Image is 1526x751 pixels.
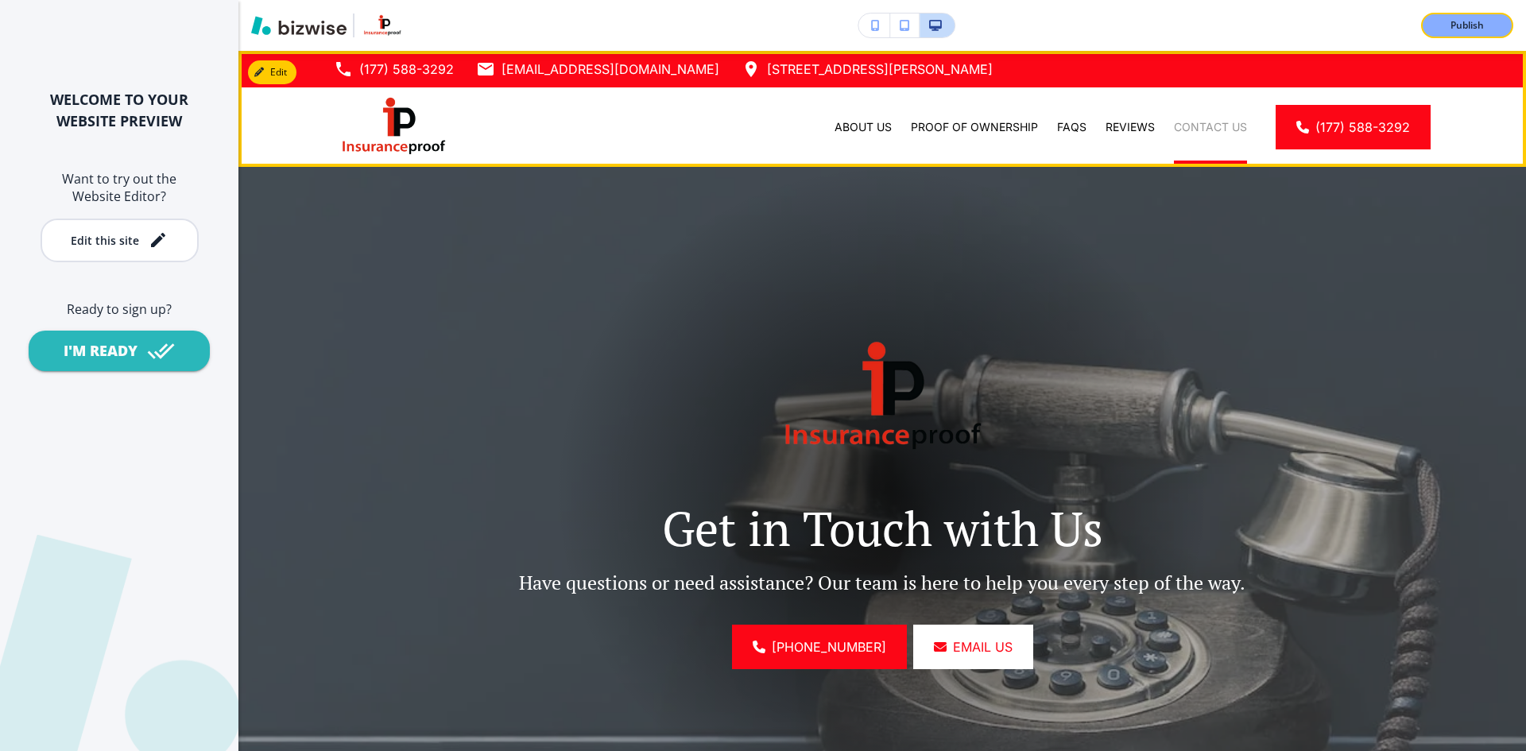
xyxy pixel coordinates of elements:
a: (177) 588-3292 [334,57,454,81]
p: Get in Touch with Us [424,500,1340,556]
p: Proof of Ownership [911,119,1038,135]
h6: Ready to sign up? [25,300,213,318]
h6: Want to try out the Website Editor? [25,170,213,206]
span: email us [953,637,1013,656]
p: About Us [835,119,892,135]
div: Edit this site [71,234,139,246]
button: Publish [1421,13,1513,38]
p: [EMAIL_ADDRESS][DOMAIN_NAME] [502,57,719,81]
a: [PHONE_NUMBER] [732,625,907,669]
img: Bizwise Logo [251,16,347,35]
span: (177) 588-3292 [1315,118,1410,137]
a: [STREET_ADDRESS][PERSON_NAME] [742,57,993,81]
img: Your Logo [361,14,404,37]
p: Reviews [1106,119,1155,135]
a: (177) 588-3292 [1276,105,1431,149]
p: Contact Us [1174,119,1247,135]
img: Hero Logo [763,317,1001,476]
span: [PHONE_NUMBER] [772,637,886,656]
button: Edit this site [41,219,199,262]
p: FAQs [1057,119,1086,135]
p: Have questions or need assistance? Our team is here to help you every step of the way. [424,571,1340,594]
img: Insurance Proof [334,93,453,160]
p: [STREET_ADDRESS][PERSON_NAME] [767,57,993,81]
h2: WELCOME TO YOUR WEBSITE PREVIEW [25,89,213,132]
p: (177) 588-3292 [359,57,454,81]
button: I'M READY [29,331,210,371]
p: Publish [1450,18,1484,33]
button: Edit [248,60,296,84]
a: [EMAIL_ADDRESS][DOMAIN_NAME] [476,57,719,81]
a: email us [913,625,1033,669]
div: I'M READY [64,341,137,361]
